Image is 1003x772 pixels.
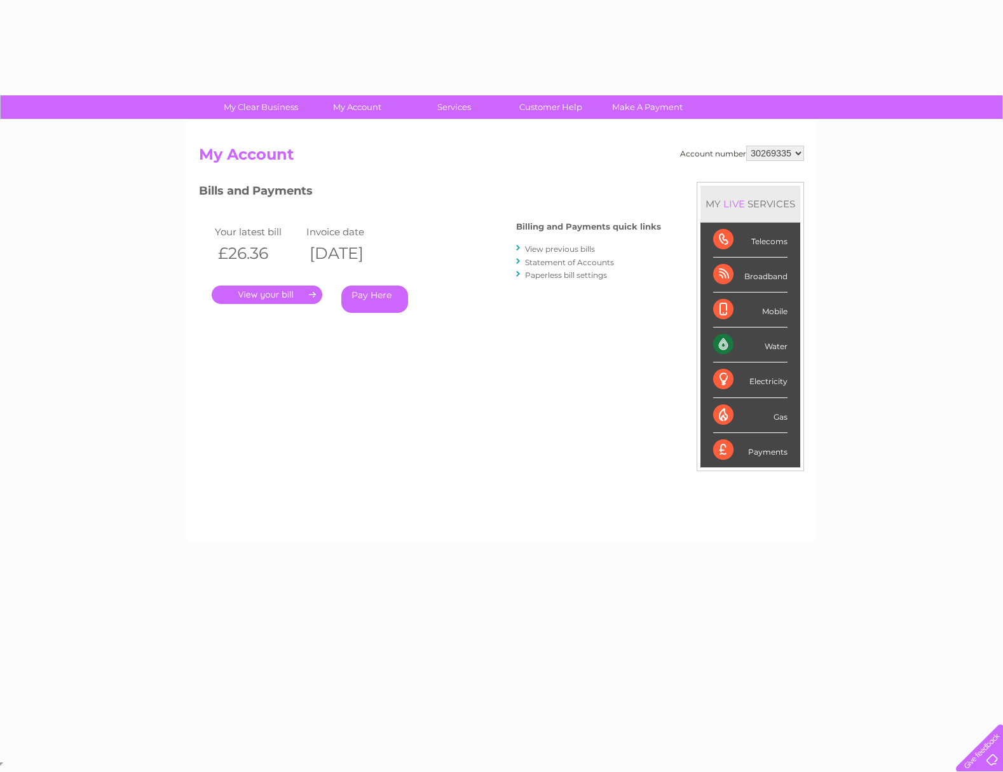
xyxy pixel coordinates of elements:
a: Make A Payment [595,95,700,119]
div: Payments [713,433,788,467]
a: Customer Help [498,95,603,119]
a: My Clear Business [208,95,313,119]
a: Pay Here [341,286,408,313]
h4: Billing and Payments quick links [516,222,661,231]
div: MY SERVICES [700,186,800,222]
a: My Account [305,95,410,119]
h3: Bills and Payments [199,182,661,204]
div: Gas [713,398,788,433]
div: Account number [680,146,804,161]
th: [DATE] [303,240,395,266]
td: Your latest bill [212,223,303,240]
div: Water [713,327,788,362]
a: . [212,286,322,304]
a: Paperless bill settings [525,270,607,280]
div: LIVE [721,198,747,210]
div: Broadband [713,258,788,293]
a: View previous bills [525,244,595,254]
a: Services [402,95,507,119]
div: Telecoms [713,223,788,258]
h2: My Account [199,146,804,170]
div: Mobile [713,293,788,327]
a: Statement of Accounts [525,258,614,267]
div: Electricity [713,362,788,397]
th: £26.36 [212,240,303,266]
td: Invoice date [303,223,395,240]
